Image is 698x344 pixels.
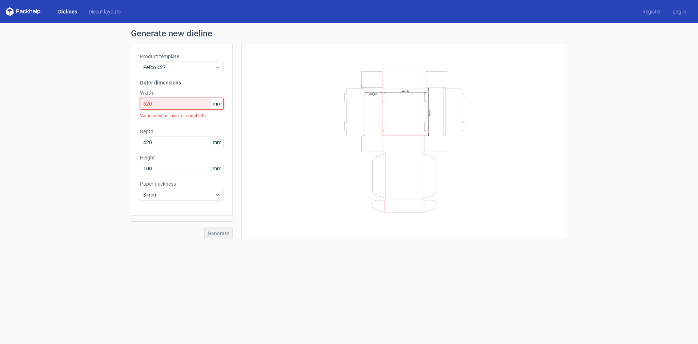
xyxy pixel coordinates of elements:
[140,128,224,135] label: Depth
[83,8,127,15] a: Diecut layouts
[52,8,83,15] a: Dielines
[210,163,223,174] span: mm
[210,98,223,109] span: mm
[140,180,224,187] label: Paper thickness
[140,154,224,161] label: Height
[402,89,409,92] text: Width
[140,79,224,86] h3: Outer dimensions
[131,29,567,38] h1: Generate new dieline
[369,92,377,95] text: Height
[140,110,224,122] div: Value must be lower or equal 500
[143,191,215,198] span: 3 mm
[667,8,692,15] a: Log in
[428,109,431,116] text: Depth
[637,8,667,15] a: Register
[140,89,224,96] label: Width
[143,64,215,71] span: Fefco 427
[210,137,223,148] span: mm
[140,53,224,60] label: Product template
